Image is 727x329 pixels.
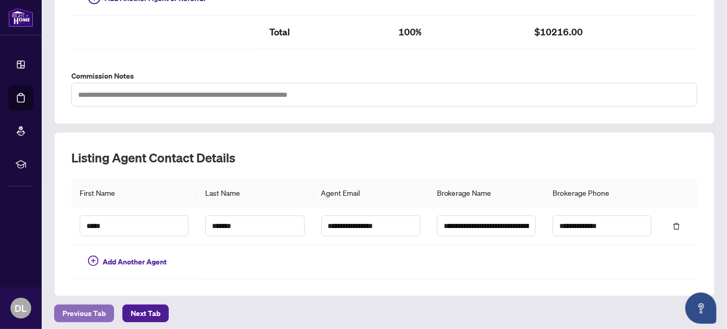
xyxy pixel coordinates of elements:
span: plus-circle [88,256,98,266]
label: Commission Notes [71,70,697,82]
th: Brokerage Phone [544,179,660,207]
button: Open asap [685,293,717,324]
span: Add Another Agent [103,256,167,268]
span: Previous Tab [62,305,106,322]
th: Agent Email [313,179,429,207]
h2: Listing Agent Contact Details [71,149,697,166]
span: DL [15,301,27,315]
th: First Name [71,179,197,207]
th: Last Name [197,179,312,207]
img: logo [8,8,33,27]
span: Next Tab [131,305,160,322]
th: Brokerage Name [429,179,544,207]
h2: 100% [398,24,518,41]
button: Previous Tab [54,305,114,322]
button: Next Tab [122,305,169,322]
button: Add Another Agent [80,254,175,270]
h2: Total [269,24,382,41]
span: delete [673,223,680,230]
h2: $10216.00 [534,24,647,41]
